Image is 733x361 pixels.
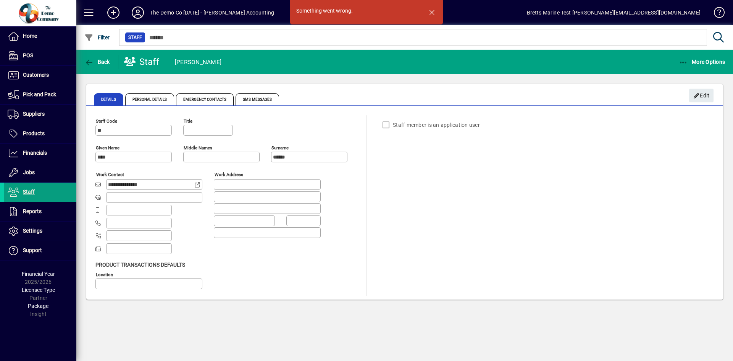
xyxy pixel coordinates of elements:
span: SMS Messages [236,93,279,105]
span: Jobs [23,169,35,175]
span: Details [94,93,123,105]
mat-label: Staff Code [96,118,117,124]
span: Edit [693,89,710,102]
button: Back [82,55,112,69]
span: Product Transactions Defaults [95,262,185,268]
span: Emergency Contacts [176,93,234,105]
a: Home [4,27,76,46]
span: Financial Year [22,271,55,277]
span: Financials [23,150,47,156]
mat-label: Title [184,118,192,124]
button: More Options [677,55,727,69]
span: Staff [23,189,35,195]
span: Pick and Pack [23,91,56,97]
a: Settings [4,222,76,241]
a: Customers [4,66,76,85]
span: More Options [679,59,725,65]
span: Staff [128,34,142,41]
span: Licensee Type [22,287,55,293]
div: The Demo Co [DATE] - [PERSON_NAME] Accounting [150,6,274,19]
a: Knowledge Base [708,2,723,26]
mat-label: Location [96,272,113,277]
a: Jobs [4,163,76,182]
button: Add [101,6,126,19]
span: Filter [84,34,110,40]
mat-label: Middle names [184,145,212,151]
span: Customers [23,72,49,78]
a: Products [4,124,76,143]
span: POS [23,52,33,58]
a: Pick and Pack [4,85,76,104]
div: [PERSON_NAME] [175,56,221,68]
button: Filter [82,31,112,44]
a: POS [4,46,76,65]
a: Suppliers [4,105,76,124]
button: Profile [126,6,150,19]
span: Suppliers [23,111,45,117]
a: Financials [4,144,76,163]
a: Reports [4,202,76,221]
mat-label: Given name [96,145,119,151]
a: Support [4,241,76,260]
span: Home [23,33,37,39]
span: Settings [23,228,42,234]
span: Package [28,303,48,309]
span: Personal Details [125,93,174,105]
span: Reports [23,208,42,214]
div: Staff [124,56,159,68]
mat-label: Surname [271,145,289,151]
app-page-header-button: Back [76,55,118,69]
span: Back [84,59,110,65]
button: Edit [689,89,714,102]
span: Products [23,130,45,136]
div: Bretts Marine Test [PERSON_NAME][EMAIL_ADDRESS][DOMAIN_NAME] [527,6,701,19]
span: Support [23,247,42,253]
